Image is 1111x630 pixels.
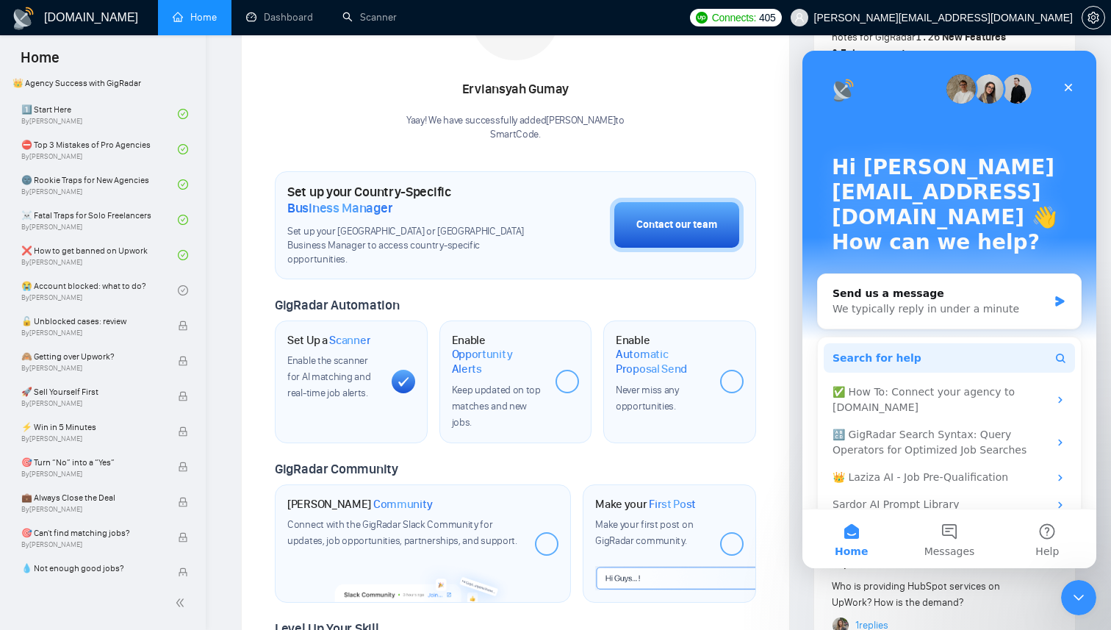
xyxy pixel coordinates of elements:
[287,497,433,512] h1: [PERSON_NAME]
[246,11,313,24] a: dashboardDashboard
[373,497,433,512] span: Community
[178,144,188,154] span: check-circle
[178,109,188,119] span: check-circle
[696,12,708,24] img: upwork-logo.png
[21,540,162,549] span: By [PERSON_NAME]
[9,47,71,78] span: Home
[287,200,392,216] span: Business Manager
[342,11,397,24] a: searchScanner
[759,10,775,26] span: 405
[21,168,178,201] a: 🌚 Rookie Traps for New AgenciesBy[PERSON_NAME]
[616,347,708,376] span: Automatic Proposal Send
[178,356,188,366] span: lock
[178,568,188,578] span: lock
[21,470,162,479] span: By [PERSON_NAME]
[595,518,693,547] span: Make your first post on GigRadar community.
[178,321,188,331] span: lock
[406,128,625,142] p: SmartCode .
[21,314,162,329] span: 🔓 Unblocked cases: review
[287,518,517,547] span: Connect with the GigRadar Slack Community for updates, job opportunities, partnerships, and support.
[287,184,536,216] h1: Set up your Country-Specific
[178,391,188,401] span: lock
[178,497,188,507] span: lock
[595,497,696,512] h1: Make your
[21,576,162,584] span: By [PERSON_NAME]
[178,215,188,225] span: check-circle
[178,462,188,472] span: lock
[287,225,536,267] span: Set up your [GEOGRAPHIC_DATA] or [GEOGRAPHIC_DATA] Business Manager to access country-specific op...
[21,526,162,540] span: 🎯 Can't find matching jobs?
[1082,6,1105,29] button: setting
[1061,580,1096,615] iframe: Intercom live chat
[610,198,744,252] button: Contact our team
[452,333,544,376] h1: Enable
[21,561,162,576] span: 💧 Not enough good jobs?
[21,239,178,271] a: ❌ How to get banned on UpworkBy[PERSON_NAME]
[21,399,162,408] span: By [PERSON_NAME]
[329,333,370,348] span: Scanner
[21,204,178,236] a: ☠️ Fatal Traps for Solo FreelancersBy[PERSON_NAME]
[616,384,679,412] span: Never miss any opportunities.
[7,68,198,98] span: 👑 Agency Success with GigRadar
[1082,12,1104,24] span: setting
[21,133,178,165] a: ⛔ Top 3 Mistakes of Pro AgenciesBy[PERSON_NAME]
[287,354,370,399] span: Enable the scanner for AI matching and real-time job alerts.
[275,461,398,477] span: GigRadar Community
[21,490,162,505] span: 💼 Always Close the Deal
[21,329,162,337] span: By [PERSON_NAME]
[173,11,217,24] a: homeHome
[178,179,188,190] span: check-circle
[406,77,625,102] div: Erviansyah Gumay
[452,384,541,429] span: Keep updated on top matches and new jobs.
[21,349,162,364] span: 🙈 Getting over Upwork?
[178,285,188,296] span: check-circle
[712,10,756,26] span: Connects:
[175,595,190,610] span: double-left
[21,98,178,130] a: 1️⃣ Start HereBy[PERSON_NAME]
[1082,12,1105,24] a: setting
[178,532,188,543] span: lock
[178,426,188,437] span: lock
[452,347,544,376] span: Opportunity Alerts
[916,31,941,43] code: 1.26
[21,384,162,399] span: 🚀 Sell Yourself First
[406,114,625,142] div: Yaay! We have successfully added [PERSON_NAME] to
[802,51,1096,568] iframe: Intercom live chat
[275,297,399,313] span: GigRadar Automation
[616,333,708,376] h1: Enable
[287,333,370,348] h1: Set Up a
[12,7,35,30] img: logo
[636,217,717,233] div: Contact our team
[178,250,188,260] span: check-circle
[21,434,162,443] span: By [PERSON_NAME]
[21,274,178,307] a: 😭 Account blocked: what to do?By[PERSON_NAME]
[21,505,162,514] span: By [PERSON_NAME]
[21,364,162,373] span: By [PERSON_NAME]
[21,420,162,434] span: ⚡ Win in 5 Minutes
